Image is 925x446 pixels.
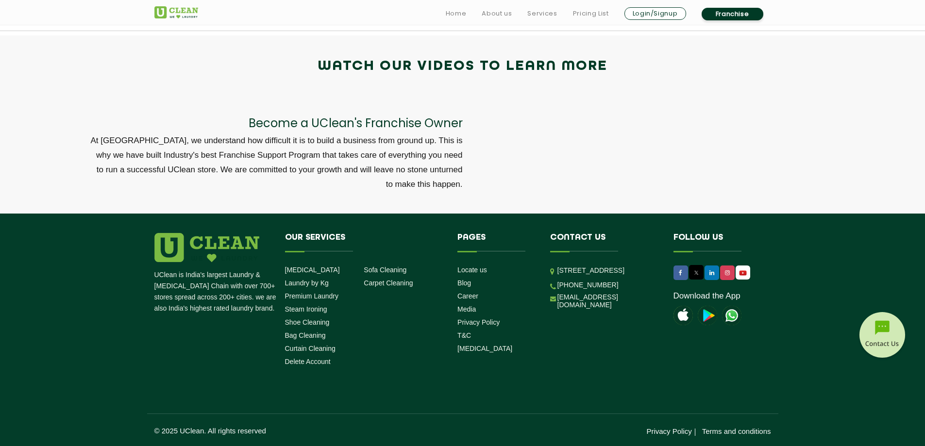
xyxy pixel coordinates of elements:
[722,306,741,325] img: UClean Laundry and Dry Cleaning
[285,318,330,326] a: Shoe Cleaning
[737,268,749,278] img: UClean Laundry and Dry Cleaning
[446,8,467,19] a: Home
[646,427,691,435] a: Privacy Policy
[527,8,557,19] a: Services
[673,306,693,325] img: apple-icon.png
[285,266,340,274] a: [MEDICAL_DATA]
[285,292,339,300] a: Premium Laundry
[702,8,763,20] a: Franchise
[573,8,609,19] a: Pricing List
[557,265,659,276] p: [STREET_ADDRESS]
[457,345,512,352] a: [MEDICAL_DATA]
[364,279,413,287] a: Carpet Cleaning
[673,233,759,251] h4: Follow us
[154,6,198,18] img: UClean Laundry and Dry Cleaning
[457,233,536,251] h4: Pages
[624,7,686,20] a: Login/Signup
[154,269,278,314] p: UClean is India's largest Laundry & [MEDICAL_DATA] Chain with over 700+ stores spread across 200+...
[457,292,478,300] a: Career
[154,233,259,262] img: logo.png
[702,427,771,435] a: Terms and conditions
[285,279,329,287] a: Laundry by Kg
[285,305,327,313] a: Steam Ironing
[550,233,659,251] h4: Contact us
[557,293,659,309] a: [EMAIL_ADDRESS][DOMAIN_NAME]
[90,113,463,133] p: Become a UClean's Franchise Owner
[482,8,512,19] a: About us
[457,266,487,274] a: Locate us
[673,291,740,301] a: Download the App
[457,318,500,326] a: Privacy Policy
[364,266,406,274] a: Sofa Cleaning
[285,331,326,339] a: Bag Cleaning
[457,279,471,287] a: Blog
[285,358,331,365] a: Delete Account
[318,55,607,78] p: Watch our videos to learn more
[457,305,476,313] a: Media
[457,331,471,339] a: T&C
[285,345,336,352] a: Curtain Cleaning
[557,281,619,289] a: [PHONE_NUMBER]
[285,233,443,251] h4: Our Services
[858,312,907,361] img: contact-btn
[90,133,463,192] p: At [GEOGRAPHIC_DATA], we understand how difficult it is to build a business from ground up. This ...
[698,306,717,325] img: playstoreicon.png
[154,427,463,435] p: © 2025 UClean. All rights reserved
